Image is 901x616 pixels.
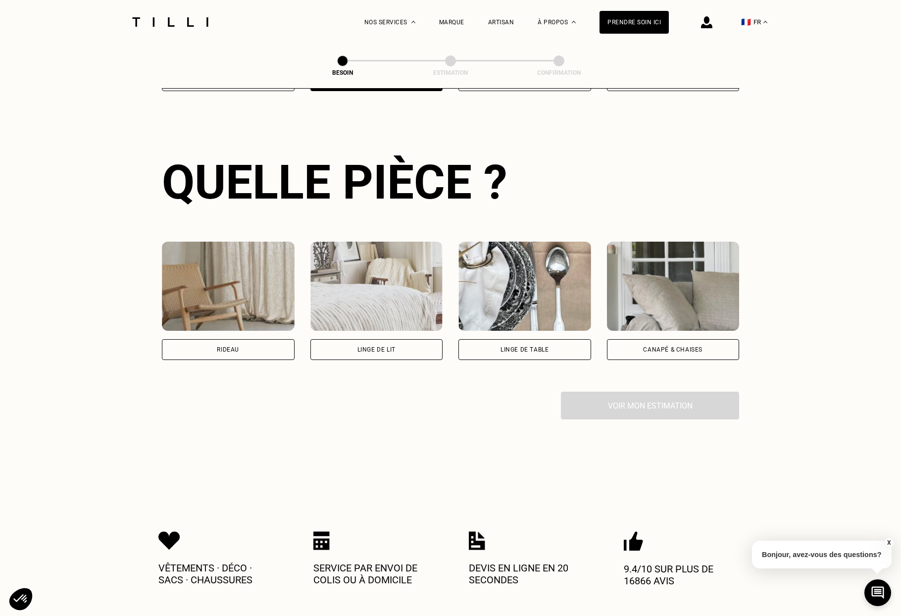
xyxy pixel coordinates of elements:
[884,537,894,548] button: X
[158,562,277,586] p: Vêtements · Déco · Sacs · Chaussures
[158,531,180,550] img: Icon
[411,21,415,23] img: Menu déroulant
[129,17,212,27] img: Logo du service de couturière Tilli
[439,19,464,26] a: Marque
[458,242,591,331] img: Tilli retouche votre Linge de table
[509,69,608,76] div: Confirmation
[624,563,743,587] p: 9.4/10 sur plus de 16866 avis
[741,17,751,27] span: 🇫🇷
[643,347,702,353] div: Canapé & chaises
[357,347,396,353] div: Linge de lit
[624,531,643,551] img: Icon
[313,531,330,550] img: Icon
[752,541,892,568] p: Bonjour, avez-vous des questions?
[501,347,549,353] div: Linge de table
[600,11,669,34] a: Prendre soin ici
[469,531,485,550] img: Icon
[572,21,576,23] img: Menu déroulant à propos
[763,21,767,23] img: menu déroulant
[469,562,588,586] p: Devis en ligne en 20 secondes
[217,347,239,353] div: Rideau
[701,16,712,28] img: icône connexion
[607,242,740,331] img: Tilli retouche votre Canapé & chaises
[310,242,443,331] img: Tilli retouche votre Linge de lit
[488,19,514,26] a: Artisan
[401,69,500,76] div: Estimation
[293,69,392,76] div: Besoin
[313,562,432,586] p: Service par envoi de colis ou à domicile
[162,154,739,210] div: Quelle pièce ?
[162,242,295,331] img: Tilli retouche votre Rideau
